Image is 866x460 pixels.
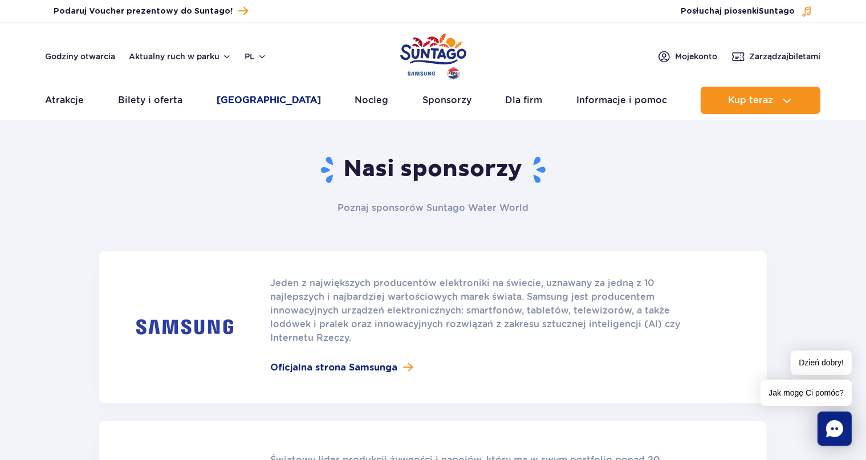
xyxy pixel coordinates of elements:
[270,361,397,374] span: Oficjalna strona Samsunga
[728,95,773,105] span: Kup teraz
[270,276,710,345] p: Jeden z największych producentów elektroniki na świecie, uznawany za jedną z 10 najlepszych i naj...
[270,361,710,374] a: Oficjalna strona Samsunga
[701,87,820,114] button: Kup teraz
[576,87,667,114] a: Informacje i pomoc
[681,6,812,17] button: Posłuchaj piosenkiSuntago
[136,319,233,335] img: Samsung
[400,29,466,81] a: Park of Poland
[46,87,84,114] a: Atrakcje
[118,87,182,114] a: Bilety i oferta
[245,51,267,62] button: pl
[54,6,233,17] span: Podaruj Voucher prezentowy do Suntago!
[271,202,596,214] h2: Poznaj sponsorów Suntago Water World
[355,87,388,114] a: Nocleg
[681,6,795,17] span: Posłuchaj piosenki
[505,87,542,114] a: Dla firm
[217,87,321,114] a: [GEOGRAPHIC_DATA]
[46,51,116,62] a: Godziny otwarcia
[422,87,471,114] a: Sponsorzy
[129,52,231,61] button: Aktualny ruch w parku
[750,51,821,62] span: Zarządzaj biletami
[657,50,718,63] a: Mojekonto
[761,380,852,406] span: Jak mogę Ci pomóc?
[99,155,767,185] h1: Nasi sponsorzy
[759,7,795,15] span: Suntago
[54,3,249,19] a: Podaruj Voucher prezentowy do Suntago!
[731,50,821,63] a: Zarządzajbiletami
[818,412,852,446] div: Chat
[791,351,852,375] span: Dzień dobry!
[676,51,718,62] span: Moje konto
